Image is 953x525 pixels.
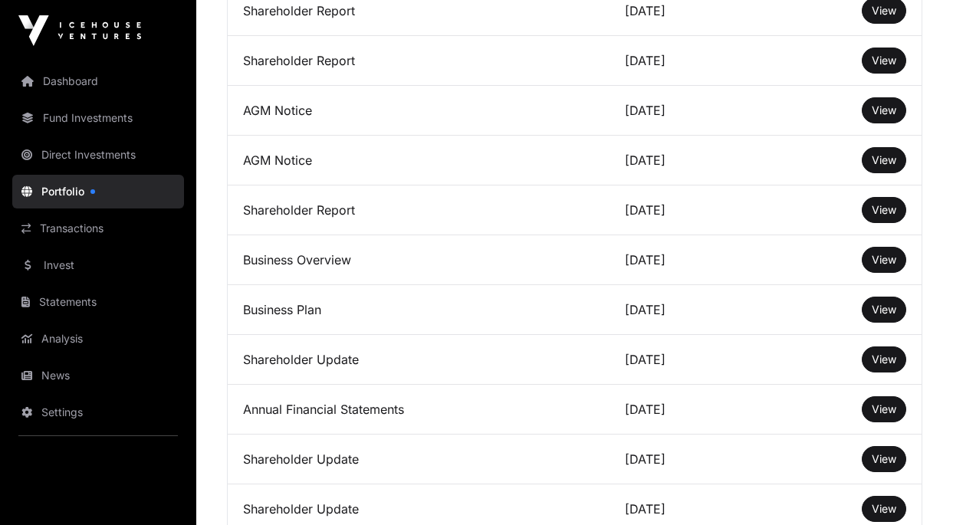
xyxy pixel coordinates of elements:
td: Business Overview [228,235,610,285]
a: View [872,103,896,118]
button: View [862,97,906,123]
td: Annual Financial Statements [228,385,610,435]
button: View [862,496,906,522]
a: Analysis [12,322,184,356]
a: Settings [12,395,184,429]
button: View [862,247,906,273]
a: View [872,352,896,367]
span: View [872,253,896,266]
button: View [862,346,906,372]
a: View [872,501,896,517]
button: View [862,297,906,323]
a: Transactions [12,212,184,245]
img: Icehouse Ventures Logo [18,15,141,46]
iframe: Chat Widget [876,451,953,525]
a: Fund Investments [12,101,184,135]
td: Shareholder Report [228,185,610,235]
a: View [872,451,896,467]
a: Statements [12,285,184,319]
button: View [862,446,906,472]
a: View [872,302,896,317]
button: View [862,147,906,173]
span: View [872,103,896,116]
td: [DATE] [610,285,771,335]
span: View [872,54,896,67]
button: View [862,197,906,223]
a: Portfolio [12,175,184,208]
td: Shareholder Report [228,36,610,86]
td: [DATE] [610,235,771,285]
a: View [872,402,896,417]
button: View [862,48,906,74]
a: View [872,252,896,267]
td: [DATE] [610,435,771,484]
td: Shareholder Update [228,335,610,385]
span: View [872,502,896,515]
td: [DATE] [610,86,771,136]
span: View [872,353,896,366]
td: [DATE] [610,335,771,385]
a: Dashboard [12,64,184,98]
span: View [872,4,896,17]
button: View [862,396,906,422]
td: Business Plan [228,285,610,335]
td: AGM Notice [228,136,610,185]
td: AGM Notice [228,86,610,136]
td: [DATE] [610,385,771,435]
span: View [872,402,896,415]
span: View [872,452,896,465]
a: View [872,3,896,18]
span: View [872,303,896,316]
td: [DATE] [610,185,771,235]
a: View [872,202,896,218]
a: Direct Investments [12,138,184,172]
a: View [872,53,896,68]
span: View [872,153,896,166]
a: Invest [12,248,184,282]
a: News [12,359,184,392]
a: View [872,153,896,168]
td: Shareholder Update [228,435,610,484]
td: [DATE] [610,136,771,185]
span: View [872,203,896,216]
td: [DATE] [610,36,771,86]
